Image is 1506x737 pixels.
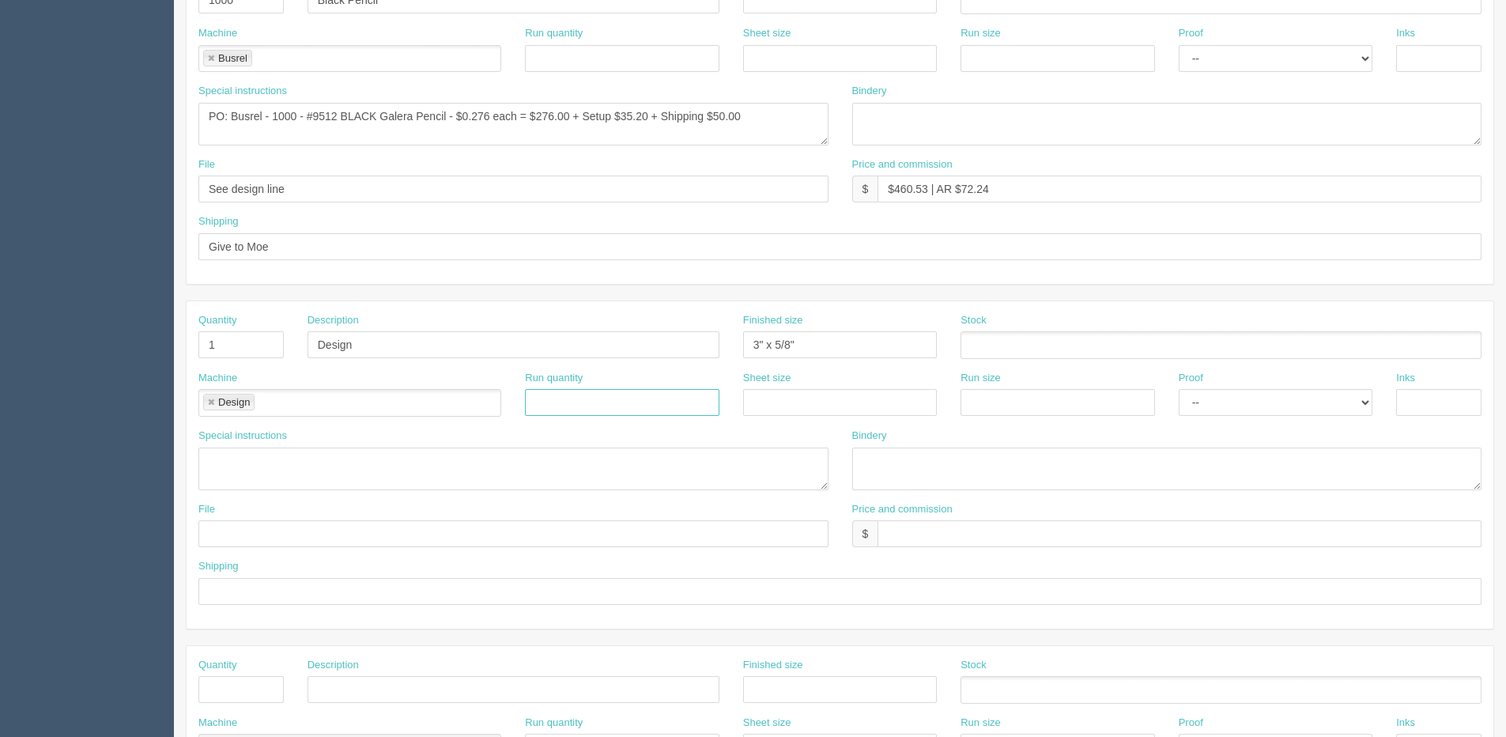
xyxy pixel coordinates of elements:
[218,397,250,407] div: Design
[852,157,953,172] label: Price and commission
[961,371,1001,386] label: Run size
[198,716,237,731] label: Machine
[743,26,791,41] label: Sheet size
[1396,371,1415,386] label: Inks
[198,559,239,574] label: Shipping
[308,313,359,328] label: Description
[852,520,878,547] div: $
[525,716,583,731] label: Run quantity
[852,502,953,517] label: Price and commission
[198,429,287,444] label: Special instructions
[743,371,791,386] label: Sheet size
[961,313,987,328] label: Stock
[198,313,236,328] label: Quantity
[198,26,237,41] label: Machine
[198,502,215,517] label: File
[961,658,987,673] label: Stock
[1396,716,1415,731] label: Inks
[525,26,583,41] label: Run quantity
[961,716,1001,731] label: Run size
[308,658,359,673] label: Description
[198,157,215,172] label: File
[198,214,239,229] label: Shipping
[961,26,1001,41] label: Run size
[743,313,803,328] label: Finished size
[198,371,237,386] label: Machine
[852,84,887,99] label: Bindery
[198,658,236,673] label: Quantity
[1396,26,1415,41] label: Inks
[1179,716,1203,731] label: Proof
[852,176,878,202] div: $
[1179,26,1203,41] label: Proof
[852,429,887,444] label: Bindery
[198,84,287,99] label: Special instructions
[1179,371,1203,386] label: Proof
[218,53,247,63] div: Busrel
[743,716,791,731] label: Sheet size
[525,371,583,386] label: Run quantity
[743,658,803,673] label: Finished size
